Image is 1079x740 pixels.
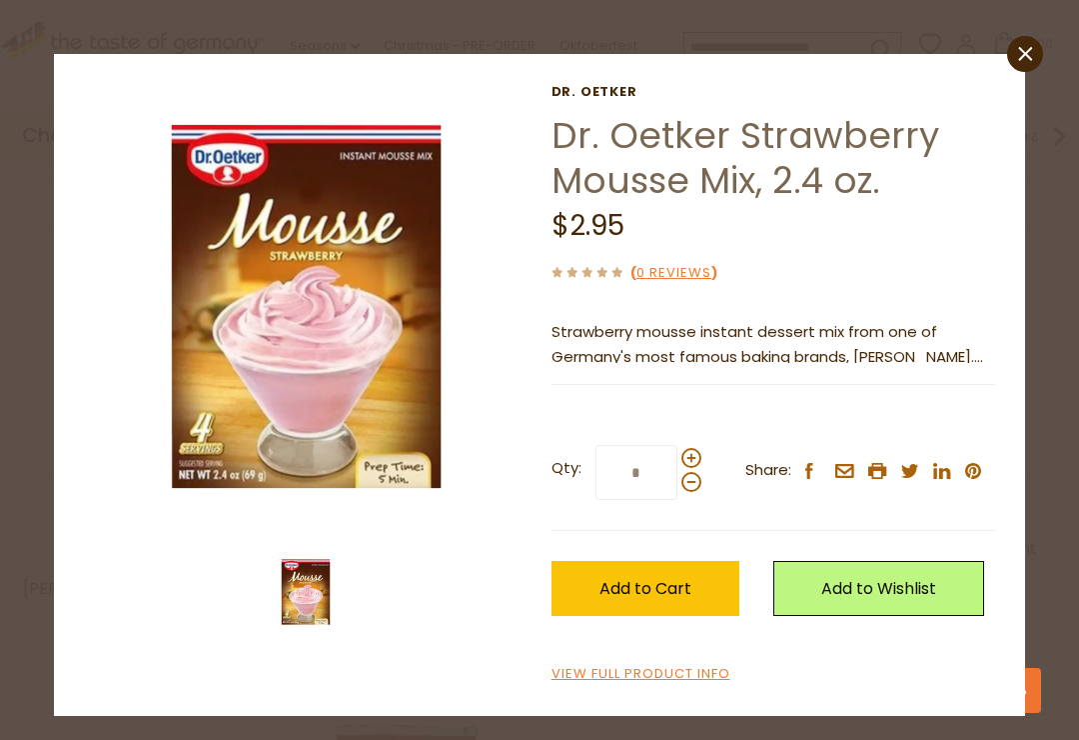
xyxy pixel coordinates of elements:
a: View Full Product Info [551,664,730,685]
p: Strawberry mousse instant dessert mix from one of Germany's most famous baking brands, [PERSON_NA... [551,320,995,370]
button: Add to Cart [551,561,739,616]
span: Add to Cart [599,577,691,600]
span: ( ) [630,263,717,282]
strong: Qty: [551,456,581,481]
input: Qty: [595,445,677,500]
span: $2.95 [551,206,624,245]
a: Dr. Oetker Strawberry Mousse Mix, 2.4 oz. [551,110,939,206]
img: Dr. Oetker Strawberry Mousse Mix [266,552,346,632]
span: Share: [745,458,791,483]
a: 0 Reviews [636,263,711,284]
a: Dr. Oetker [551,84,995,100]
img: Dr. Oetker Strawberry Mousse Mix [84,84,529,529]
a: Add to Wishlist [773,561,984,616]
